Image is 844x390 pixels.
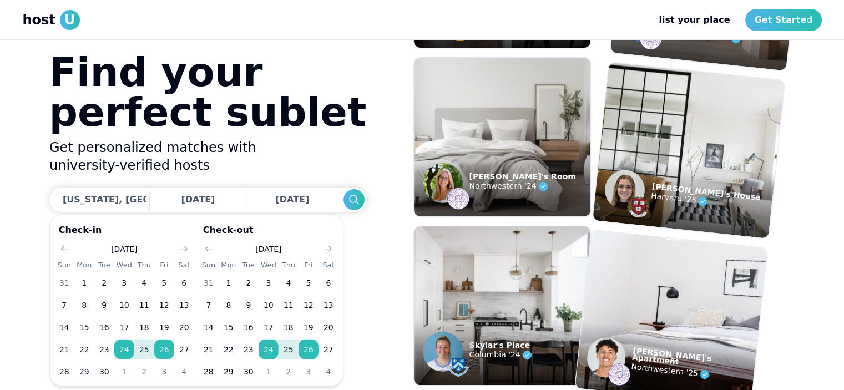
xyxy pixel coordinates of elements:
button: 12 [154,295,174,315]
img: example listing [414,226,590,385]
img: example listing host [626,195,650,219]
button: 19 [299,317,319,337]
img: example listing host [447,356,469,378]
button: 8 [219,295,239,315]
p: Skylar's Place [469,342,534,348]
p: Check-out [199,224,338,241]
button: 9 [239,295,259,315]
button: 4 [319,362,338,382]
div: [DATE] [111,244,137,255]
div: [DATE] [255,244,281,255]
button: 11 [134,295,154,315]
img: example listing host [423,163,463,203]
th: Tuesday [239,259,259,271]
th: Saturday [319,259,338,271]
div: [US_STATE], [GEOGRAPHIC_DATA] [63,193,229,206]
button: 23 [94,340,114,359]
button: 14 [54,317,74,337]
button: 15 [74,317,94,337]
span: [DATE] [275,194,309,205]
button: 2 [134,362,154,382]
button: 21 [199,340,219,359]
th: Tuesday [94,259,114,271]
button: 2 [279,362,299,382]
img: example listing host [585,336,627,379]
button: 10 [259,295,279,315]
button: 25 [279,340,299,359]
button: 19 [154,317,174,337]
button: 27 [319,340,338,359]
img: example listing [414,58,590,216]
button: 1 [219,273,239,293]
button: 4 [279,273,299,293]
button: 28 [54,362,74,382]
p: Northwestern '25 [630,360,754,386]
th: Wednesday [114,259,134,271]
button: 31 [54,273,74,293]
button: 10 [114,295,134,315]
span: U [60,10,80,30]
button: 26 [154,340,174,359]
a: list your place [650,9,739,31]
img: example listing host [423,332,463,372]
button: Go to next month [321,241,336,257]
button: 27 [174,340,194,359]
button: 20 [174,317,194,337]
button: 15 [219,317,239,337]
p: Check-in [54,224,194,241]
img: example listing [592,62,784,239]
th: Thursday [279,259,299,271]
h1: Find your perfect sublet [49,52,367,132]
button: 23 [239,340,259,359]
button: 1 [74,273,94,293]
button: Go to next month [176,241,192,257]
p: Columbia '24 [469,348,534,362]
button: 4 [174,362,194,382]
button: 17 [259,317,279,337]
button: 29 [219,362,239,382]
nav: Main [650,9,821,31]
th: Monday [74,259,94,271]
button: 17 [114,317,134,337]
button: 3 [299,362,319,382]
button: 13 [174,295,194,315]
p: Northwestern '24 [469,180,576,193]
button: 3 [259,273,279,293]
th: Saturday [174,259,194,271]
button: 3 [154,362,174,382]
a: hostU [23,10,80,30]
button: 30 [94,362,114,382]
button: 31 [199,273,219,293]
img: example listing host [607,362,631,387]
button: 12 [299,295,319,315]
button: 3 [114,273,134,293]
button: 4 [134,273,154,293]
button: 14 [199,317,219,337]
button: 9 [94,295,114,315]
button: 13 [319,295,338,315]
button: 11 [279,295,299,315]
button: 18 [279,317,299,337]
img: example listing host [447,188,469,210]
th: Monday [219,259,239,271]
button: 21 [54,340,74,359]
th: Friday [299,259,319,271]
button: Search [343,189,364,210]
div: Dates trigger [49,188,367,212]
p: [PERSON_NAME]'s Apartment [631,347,755,373]
button: 16 [239,317,259,337]
span: [DATE] [181,194,215,205]
button: 2 [94,273,114,293]
h2: Get personalized matches with university-verified hosts [49,139,367,174]
button: 29 [74,362,94,382]
p: Harvard '25 [650,189,760,214]
img: example listing host [603,168,646,212]
th: Thursday [134,259,154,271]
button: Go to previous month [201,241,216,257]
a: Get Started [745,9,821,31]
th: Sunday [199,259,219,271]
button: 30 [239,362,259,382]
button: 7 [54,295,74,315]
button: 2 [239,273,259,293]
button: 7 [199,295,219,315]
